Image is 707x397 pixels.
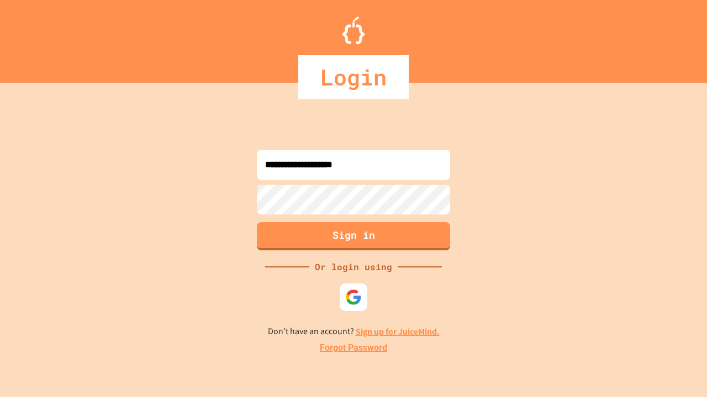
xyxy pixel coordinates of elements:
a: Sign up for JuiceMind. [356,326,440,337]
div: Or login using [309,260,398,273]
button: Sign in [257,222,450,250]
img: Logo.svg [342,17,365,44]
div: Login [298,55,409,99]
p: Don't have an account? [268,325,440,339]
a: Forgot Password [320,341,387,355]
img: google-icon.svg [345,289,362,305]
